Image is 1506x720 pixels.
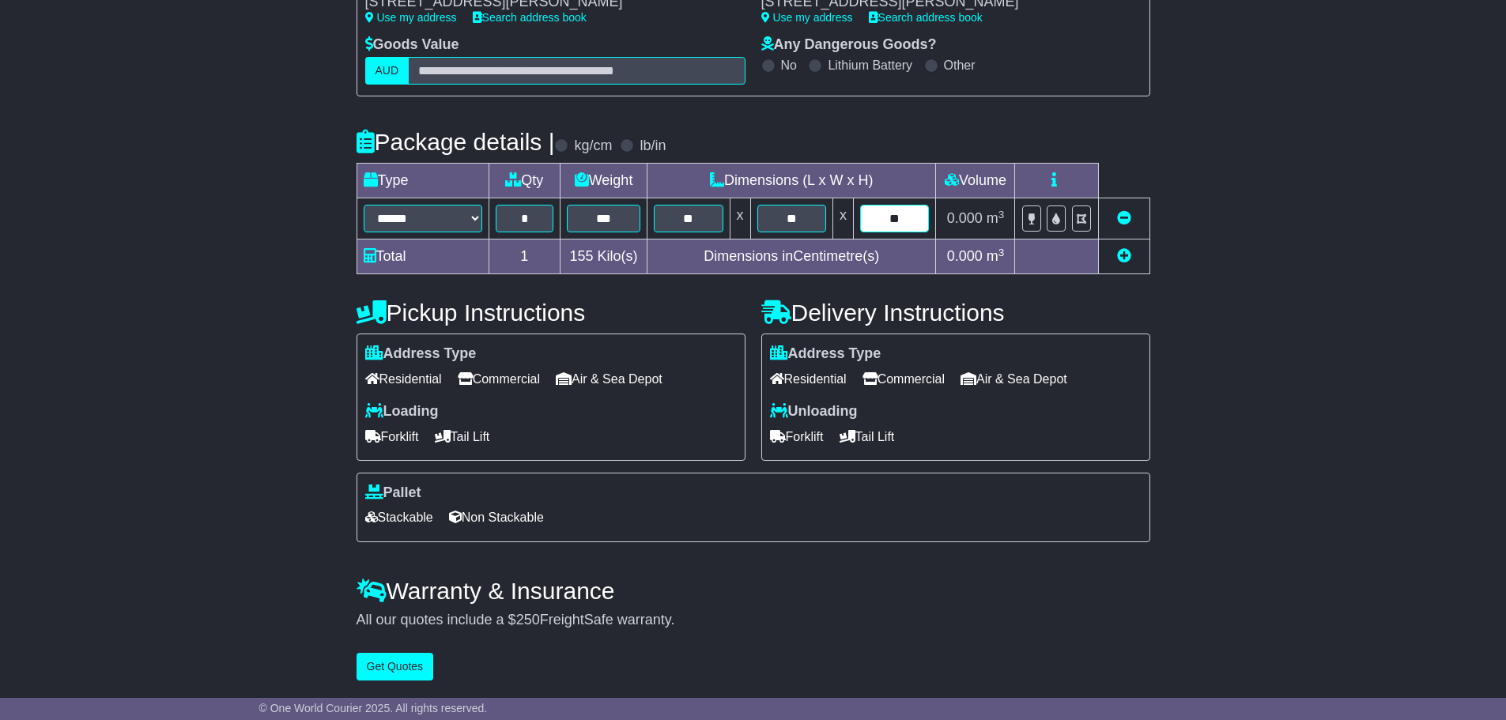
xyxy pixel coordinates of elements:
span: Forklift [770,424,824,449]
span: Commercial [458,367,540,391]
a: Search address book [869,11,983,24]
span: Residential [365,367,442,391]
span: 0.000 [947,210,983,226]
span: 250 [516,612,540,628]
span: © One World Courier 2025. All rights reserved. [259,702,488,714]
a: Use my address [761,11,853,24]
sup: 3 [998,247,1005,258]
label: AUD [365,57,410,85]
span: m [987,210,1005,226]
span: Tail Lift [840,424,895,449]
label: Pallet [365,484,421,502]
label: Other [944,58,976,73]
label: Lithium Battery [828,58,912,73]
label: Unloading [770,403,858,420]
h4: Delivery Instructions [761,300,1150,326]
td: Volume [936,164,1015,198]
label: Loading [365,403,439,420]
a: Add new item [1117,248,1131,264]
td: Weight [561,164,647,198]
td: x [832,198,853,239]
a: Search address book [473,11,587,24]
td: Dimensions in Centimetre(s) [647,239,936,274]
span: Forklift [365,424,419,449]
label: Address Type [365,345,477,363]
label: kg/cm [574,138,612,155]
td: Type [357,164,489,198]
h4: Pickup Instructions [357,300,745,326]
h4: Warranty & Insurance [357,578,1150,604]
button: Get Quotes [357,653,434,680]
td: Dimensions (L x W x H) [647,164,936,198]
span: Residential [770,367,847,391]
span: Air & Sea Depot [961,367,1067,391]
span: Non Stackable [449,505,544,530]
td: Kilo(s) [561,239,647,274]
span: 155 [570,248,594,264]
label: lb/in [640,138,666,155]
label: Address Type [770,345,881,363]
td: 1 [489,239,561,274]
a: Use my address [365,11,457,24]
a: Remove this item [1117,210,1131,226]
span: Tail Lift [435,424,490,449]
label: Any Dangerous Goods? [761,36,937,54]
label: No [781,58,797,73]
h4: Package details | [357,129,555,155]
sup: 3 [998,209,1005,221]
td: x [730,198,750,239]
span: Air & Sea Depot [556,367,662,391]
span: Stackable [365,505,433,530]
span: Commercial [862,367,945,391]
span: m [987,248,1005,264]
td: Total [357,239,489,274]
div: All our quotes include a $ FreightSafe warranty. [357,612,1150,629]
label: Goods Value [365,36,459,54]
span: 0.000 [947,248,983,264]
td: Qty [489,164,561,198]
